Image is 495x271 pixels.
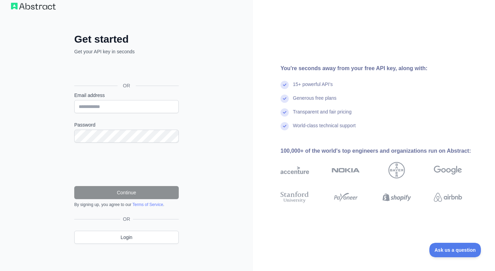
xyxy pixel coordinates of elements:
[293,95,337,108] div: Generous free plans
[74,121,179,128] label: Password
[74,151,179,178] iframe: reCAPTCHA
[74,231,179,244] a: Login
[280,122,289,130] img: check mark
[434,190,462,204] img: airbnb
[388,162,405,178] img: bayer
[293,81,333,95] div: 15+ powerful API's
[71,63,181,78] iframe: Sign in with Google Button
[280,81,289,89] img: check mark
[74,92,179,99] label: Email address
[280,64,484,73] div: You're seconds away from your free API key, along with:
[118,82,136,89] span: OR
[120,216,133,223] span: OR
[280,162,309,178] img: accenture
[332,190,360,204] img: payoneer
[11,3,56,10] img: Workflow
[74,33,179,45] h2: Get started
[132,202,163,207] a: Terms of Service
[74,202,179,207] div: By signing up, you agree to our .
[280,190,309,204] img: stanford university
[293,108,352,122] div: Transparent and fair pricing
[280,95,289,103] img: check mark
[280,108,289,117] img: check mark
[383,190,411,204] img: shopify
[293,122,356,136] div: World-class technical support
[280,147,484,155] div: 100,000+ of the world's top engineers and organizations run on Abstract:
[74,186,179,199] button: Continue
[434,162,462,178] img: google
[332,162,360,178] img: nokia
[74,48,179,55] p: Get your API key in seconds
[429,243,481,257] iframe: Toggle Customer Support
